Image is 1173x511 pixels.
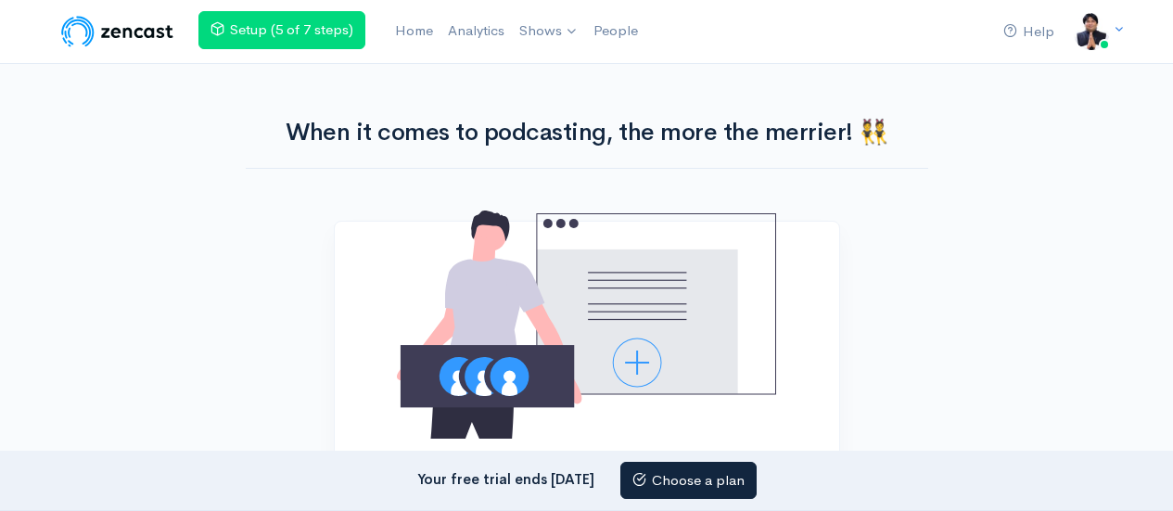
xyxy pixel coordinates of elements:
h1: When it comes to podcasting, the more the merrier! 👯 [246,120,928,147]
strong: Your free trial ends [DATE] [417,469,594,487]
a: People [586,11,645,51]
a: Home [388,11,440,51]
a: Analytics [440,11,512,51]
img: ... [1073,13,1110,50]
iframe: gist-messenger-bubble-iframe [1110,448,1154,492]
a: Shows [512,11,586,52]
img: ZenCast Logo [58,13,176,50]
a: Help [996,12,1062,52]
img: Invite a collaborator [397,211,776,439]
a: Setup (5 of 7 steps) [198,11,365,49]
a: Choose a plan [620,462,757,500]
